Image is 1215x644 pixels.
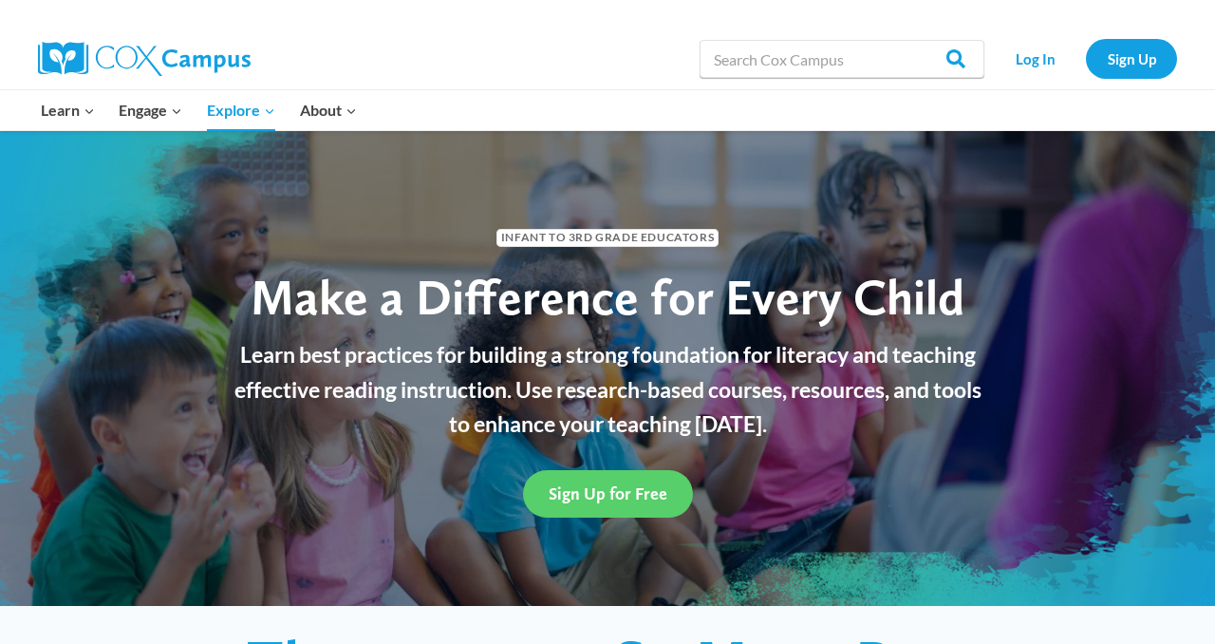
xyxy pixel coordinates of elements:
[496,229,719,247] span: Infant to 3rd Grade Educators
[700,40,984,78] input: Search Cox Campus
[207,98,275,123] span: Explore
[41,98,95,123] span: Learn
[38,42,251,76] img: Cox Campus
[549,483,667,503] span: Sign Up for Free
[523,470,693,517] a: Sign Up for Free
[300,98,357,123] span: About
[994,39,1177,78] nav: Secondary Navigation
[994,39,1076,78] a: Log In
[119,98,182,123] span: Engage
[28,90,368,130] nav: Primary Navigation
[251,267,964,327] span: Make a Difference for Every Child
[223,337,992,442] p: Learn best practices for building a strong foundation for literacy and teaching effective reading...
[1086,39,1177,78] a: Sign Up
